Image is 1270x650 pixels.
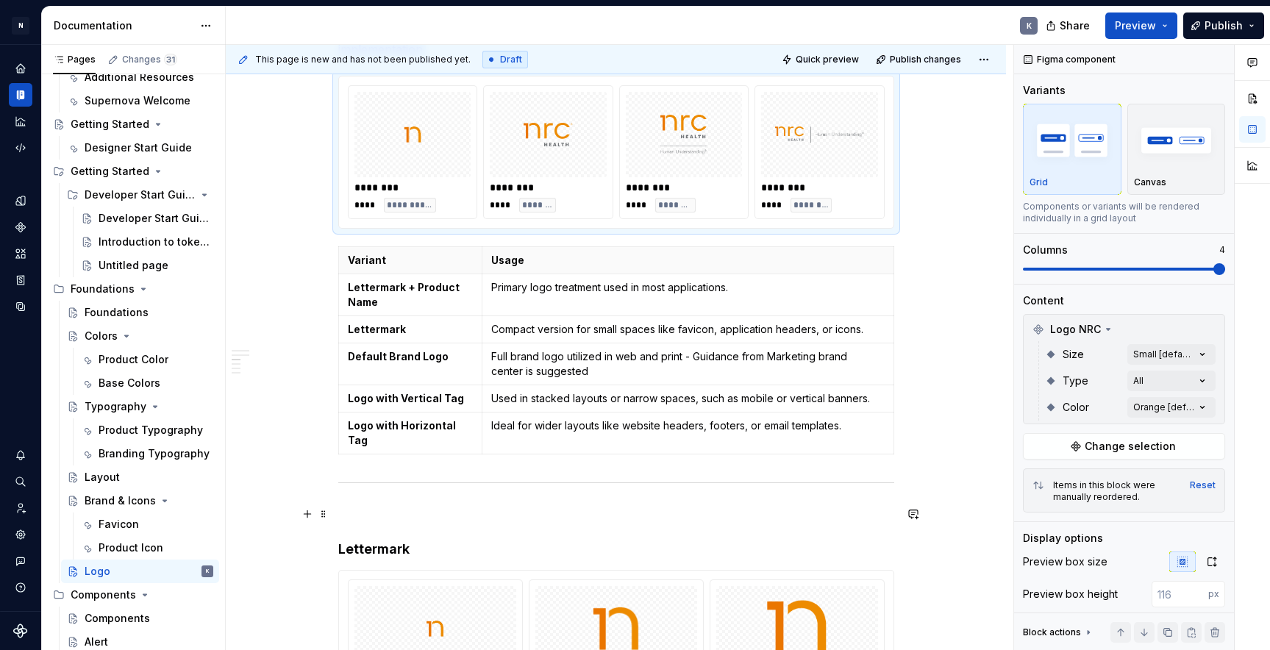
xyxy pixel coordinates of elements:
[99,446,210,461] div: Branding Typography
[85,329,118,343] div: Colors
[75,418,219,442] a: Product Typography
[9,470,32,493] button: Search ⌘K
[75,512,219,536] a: Favicon
[1023,587,1118,601] div: Preview box height
[47,277,219,301] div: Foundations
[1190,479,1216,491] button: Reset
[71,587,136,602] div: Components
[1063,347,1084,362] span: Size
[348,392,464,404] strong: Logo with Vertical Tag
[1027,318,1221,341] div: Logo NRC
[61,301,219,324] a: Foundations
[99,352,168,367] div: Product Color
[75,207,219,230] a: Developer Start Guide
[61,324,219,348] a: Colors
[85,493,156,508] div: Brand & Icons
[348,281,462,308] strong: Lettermark + Product Name
[3,10,38,41] button: N
[75,536,219,560] a: Product Icon
[1127,104,1226,195] button: placeholderCanvas
[61,607,219,630] a: Components
[1133,401,1195,413] div: Orange [default]
[85,564,110,579] div: Logo
[85,305,149,320] div: Foundations
[1208,588,1219,600] p: px
[491,349,885,379] p: Full brand logo utilized in web and print - Guidance from Marketing brand center is suggested
[1053,479,1181,503] div: Items in this block were manually reordered.
[1030,113,1115,167] img: placeholder
[1023,293,1064,308] div: Content
[1023,531,1103,546] div: Display options
[206,564,210,579] div: K
[9,496,32,520] div: Invite team
[1105,12,1177,39] button: Preview
[47,583,219,607] div: Components
[99,235,210,249] div: Introduction to tokens
[1127,344,1216,365] button: Small [default]
[491,391,885,406] p: Used in stacked layouts or narrow spaces, such as mobile or vertical banners.
[99,211,210,226] div: Developer Start Guide
[9,110,32,133] a: Analytics
[9,57,32,80] a: Home
[13,624,28,638] svg: Supernova Logo
[53,54,96,65] div: Pages
[12,17,29,35] div: N
[1023,433,1225,460] button: Change selection
[47,160,219,183] div: Getting Started
[85,70,194,85] div: Additional Resources
[1060,18,1090,33] span: Share
[1023,104,1121,195] button: placeholderGrid
[9,549,32,573] button: Contact support
[61,489,219,512] a: Brand & Icons
[9,242,32,265] a: Assets
[1030,176,1048,188] p: Grid
[1023,83,1066,98] div: Variants
[9,83,32,107] a: Documentation
[796,54,859,65] span: Quick preview
[61,89,219,113] a: Supernova Welcome
[1219,244,1225,256] p: 4
[61,183,219,207] div: Developer Start Guide
[491,280,885,295] p: Primary logo treatment used in most applications.
[164,54,177,65] span: 31
[85,470,120,485] div: Layout
[85,140,192,155] div: Designer Start Guide
[1023,622,1094,643] div: Block actions
[1127,397,1216,418] button: Orange [default]
[9,189,32,213] a: Design tokens
[75,371,219,395] a: Base Colors
[75,230,219,254] a: Introduction to tokens
[255,54,471,65] span: This page is new and has not been published yet.
[9,215,32,239] a: Components
[348,419,458,446] strong: Logo with Horizontal Tag
[1183,12,1264,39] button: Publish
[61,65,219,89] a: Additional Resources
[1023,554,1107,569] div: Preview box size
[1050,322,1101,337] span: Logo NRC
[871,49,968,70] button: Publish changes
[348,350,449,362] strong: Default Brand Logo
[491,254,524,266] strong: Usage
[9,268,32,292] a: Storybook stories
[9,136,32,160] a: Code automation
[85,635,108,649] div: Alert
[1133,349,1195,360] div: Small [default]
[85,611,150,626] div: Components
[99,258,168,273] div: Untitled page
[348,254,386,266] strong: Variant
[75,254,219,277] a: Untitled page
[1038,12,1099,39] button: Share
[85,399,146,414] div: Typography
[75,348,219,371] a: Product Color
[1023,201,1225,224] div: Components or variants will be rendered individually in a grid layout
[61,136,219,160] a: Designer Start Guide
